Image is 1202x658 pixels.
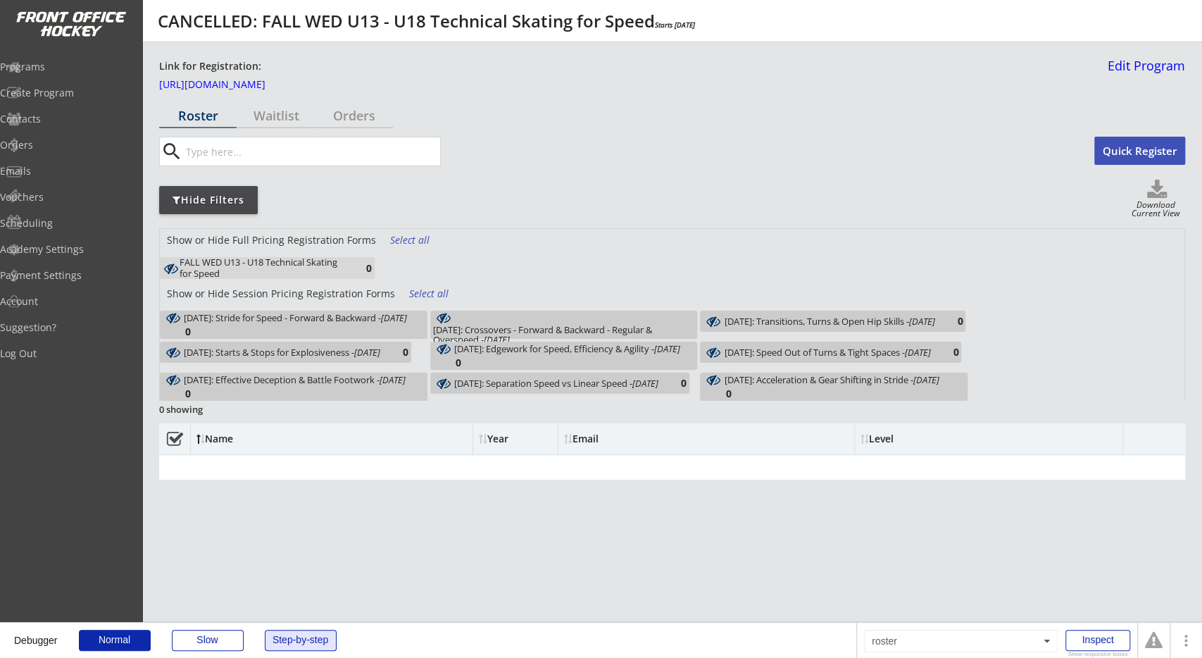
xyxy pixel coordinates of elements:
[409,287,461,301] div: Select all
[172,630,244,651] div: Slow
[159,403,261,416] div: 0 showing
[354,346,380,359] em: [DATE]
[454,344,680,354] div: [DATE]: Edgework for Speed, Efficiency & Agility -
[1102,59,1185,84] a: Edit Program
[237,109,315,122] div: Waitlist
[163,388,191,399] div: 0
[184,311,407,325] div: October 15: Stride for Speed - Forward & Backward
[159,80,300,95] a: [URL][DOMAIN_NAME]
[1065,630,1130,651] div: Inspect
[904,346,930,359] em: [DATE]
[658,378,687,388] div: 0
[654,342,680,355] em: [DATE]
[180,257,344,279] div: FALL WED U13 - U18 Technical Skating for Speed
[703,388,731,399] div: 0
[724,346,930,359] div: November 19: Speed Out of Turns & Tight Spaces
[390,233,442,247] div: Select all
[380,347,408,357] div: 0
[454,342,680,356] div: November 12: Edgework for Speed, Efficiency & Agility
[1065,652,1130,657] div: Show responsive boxes
[724,375,939,385] div: [DATE]: Acceleration & Gear Shifting in Stride -
[1127,201,1185,220] div: Download Current View
[930,347,958,357] div: 0
[184,375,406,385] div: [DATE]: Effective Deception & Battle Footwork -
[380,373,406,386] em: [DATE]
[315,109,393,122] div: Orders
[159,193,258,207] div: Hide Filters
[908,315,934,328] em: [DATE]
[159,109,237,122] div: Roster
[183,137,440,166] input: Type here...
[159,59,263,74] div: Link for Registration:
[479,434,552,444] div: Year
[864,630,1058,652] div: roster
[1129,180,1185,201] button: Click to download full roster. Your browser settings may try to block it, check your security set...
[184,373,406,387] div: December 3: Effective Deception & Battle Footwork
[860,434,987,444] div: Level
[454,378,658,388] div: [DATE]: Separation Speed vs Linear Speed -
[484,333,510,346] em: [DATE]
[433,325,695,345] div: October 22: Crossovers - Forward & Backward - Regular & Overspeed
[160,233,383,247] div: Show or Hide Full Pricing Registration Forms
[160,287,402,301] div: Show or Hide Session Pricing Registration Forms
[15,11,127,37] img: FOH%20White%20Logo%20Transparent.png
[433,325,695,345] div: [DATE]: Crossovers - Forward & Backward - Regular & Overspeed -
[184,347,380,357] div: [DATE]: Starts & Stops for Explosiveness -
[724,373,939,387] div: December 17: Acceleration & Gear Shifting in Stride
[433,357,461,368] div: 0
[632,377,658,390] em: [DATE]
[913,373,939,386] em: [DATE]
[14,623,58,645] div: Debugger
[344,263,372,273] div: 0
[163,326,191,337] div: 0
[79,630,151,651] div: Normal
[934,316,963,326] div: 0
[454,377,658,390] div: December 10: Separation Speed vs Linear Speed
[724,347,930,357] div: [DATE]: Speed Out of Turns & Tight Spaces -
[1094,137,1185,165] button: Quick Register
[724,316,934,326] div: [DATE]: Transitions, Turns & Open Hip Skills -
[184,346,380,359] div: November 5: Starts & Stops for Explosiveness
[158,13,695,30] div: CANCELLED: FALL WED U13 - U18 Technical Skating for Speed
[184,313,407,323] div: [DATE]: Stride for Speed - Forward & Backward -
[655,20,695,30] em: Starts [DATE]
[160,140,183,163] button: search
[724,315,934,328] div: October 29: Transitions, Turns & Open Hip Skills
[196,434,311,444] div: Name
[381,311,407,324] em: [DATE]
[564,434,691,444] div: Email
[265,630,337,651] div: Step-by-step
